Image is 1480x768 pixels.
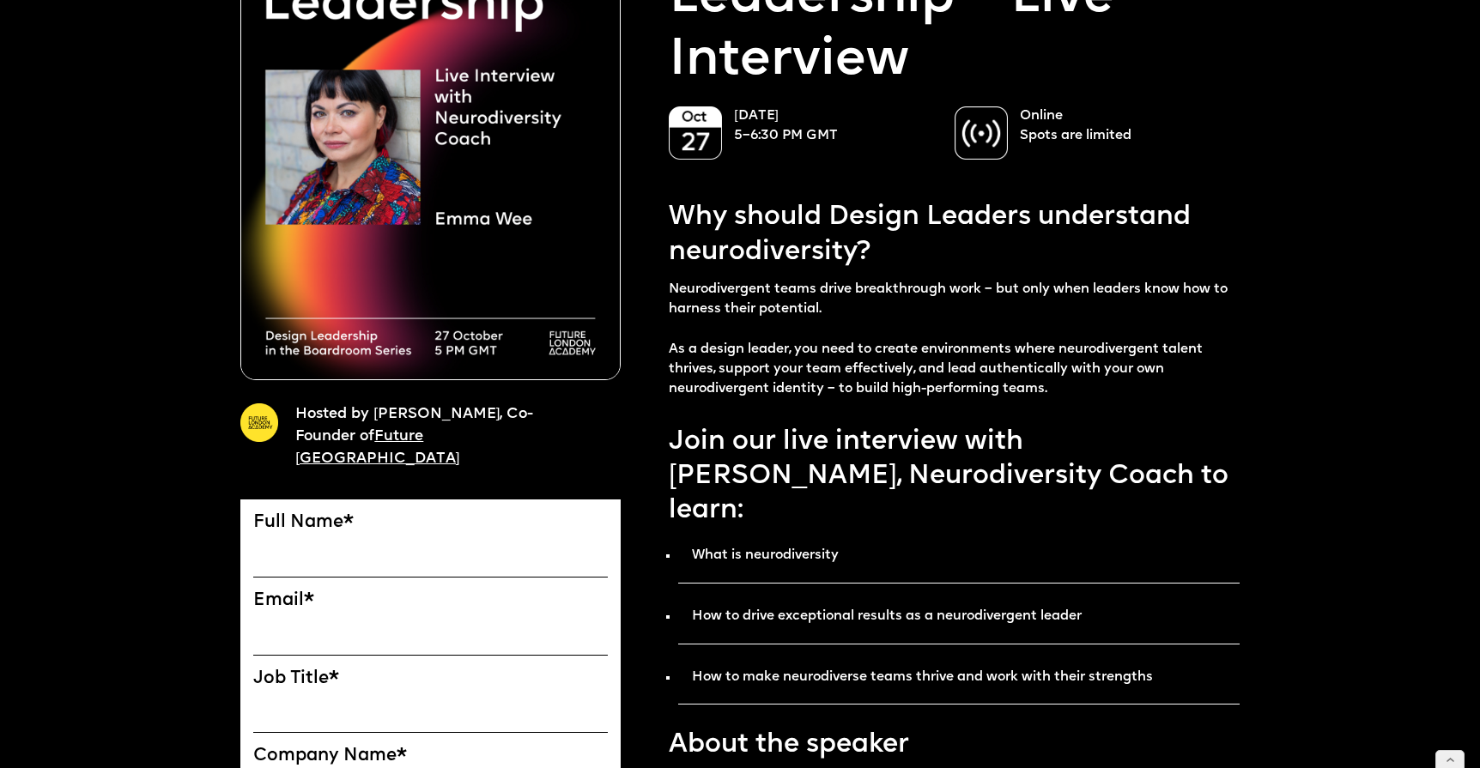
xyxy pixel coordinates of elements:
label: Job Title [253,668,608,690]
p: Online Spots are limited [1020,106,1222,147]
label: Email [253,590,608,612]
p: [DATE] 5–6:30 PM GMT [734,106,937,147]
p: Neurodivergent teams drive breakthrough work – but only when leaders know how to harness their po... [669,280,1240,400]
strong: What is neurodiversity [692,548,839,562]
a: Future [GEOGRAPHIC_DATA] [295,429,459,466]
p: About the speaker [669,729,1068,763]
p: Why should Design Leaders understand neurodiversity? [669,201,1240,270]
p: Join our live interview with [PERSON_NAME], Neurodiversity Coach to learn: [669,426,1240,529]
p: Hosted by [PERSON_NAME], Co-Founder of [295,403,588,470]
img: A yellow circle with Future London Academy logo [240,403,278,441]
strong: How to make neurodiverse teams thrive and work with their strengths [692,670,1153,684]
label: Company Name [253,746,608,767]
label: Full Name [253,512,608,534]
strong: How to drive exceptional results as a neurodivergent leader [692,609,1082,623]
